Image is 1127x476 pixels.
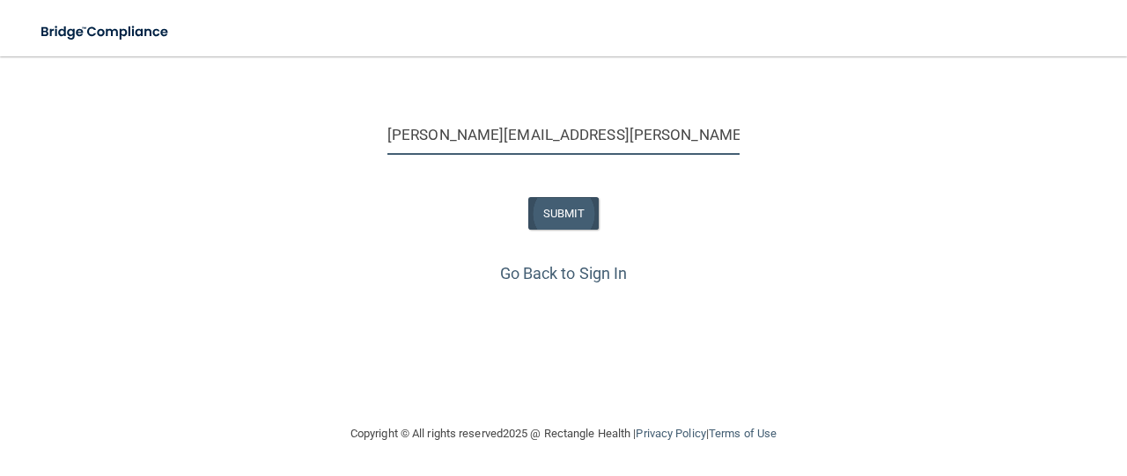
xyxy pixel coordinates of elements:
[709,427,777,440] a: Terms of Use
[528,197,600,230] button: SUBMIT
[26,14,185,50] img: bridge_compliance_login_screen.278c3ca4.svg
[500,264,628,282] a: Go Back to Sign In
[636,427,705,440] a: Privacy Policy
[387,115,740,155] input: Email
[242,406,885,462] div: Copyright © All rights reserved 2025 @ Rectangle Health | |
